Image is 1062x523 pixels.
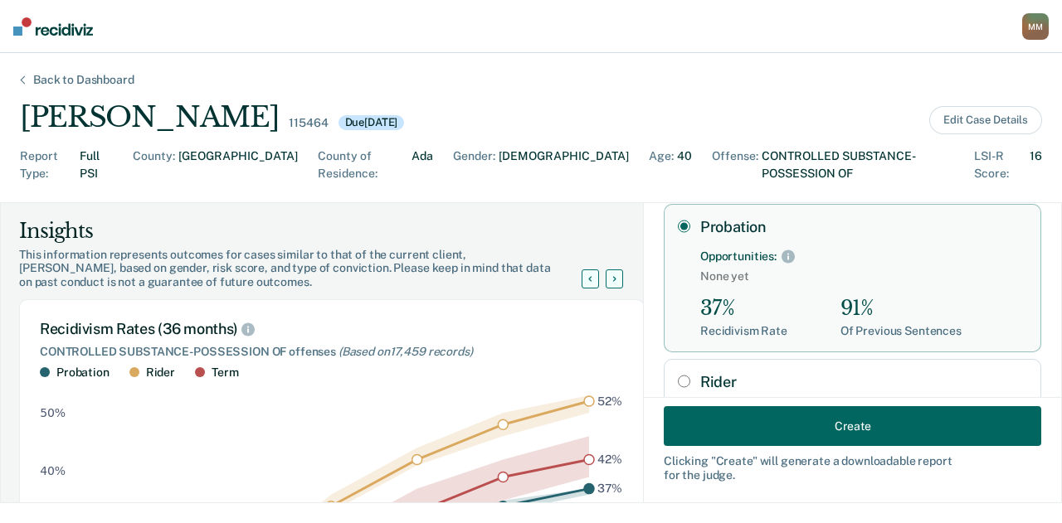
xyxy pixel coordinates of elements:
[1022,13,1049,40] div: M M
[289,116,328,130] div: 115464
[20,148,76,182] div: Report Type :
[499,148,629,182] div: [DEMOGRAPHIC_DATA]
[146,366,175,380] div: Rider
[212,366,238,380] div: Term
[597,395,623,496] g: text
[13,73,154,87] div: Back to Dashboard
[700,297,787,321] div: 37%
[178,148,298,182] div: [GEOGRAPHIC_DATA]
[840,324,962,338] div: Of Previous Sentences
[40,464,66,477] text: 40%
[56,366,110,380] div: Probation
[40,345,624,359] div: CONTROLLED SUBSTANCE-POSSESSION OF offenses
[840,297,962,321] div: 91%
[700,269,1027,283] span: None yet
[339,345,473,358] span: (Based on 17,459 records )
[19,248,602,289] div: This information represents outcomes for cases similar to that of the current client, [PERSON_NAM...
[762,148,954,182] div: CONTROLLED SUBSTANCE-POSSESSION OF
[700,324,787,338] div: Recidivism Rate
[712,148,758,182] div: Offense :
[649,148,674,182] div: Age :
[700,218,1027,236] label: Probation
[133,148,175,182] div: County :
[13,17,93,36] img: Recidiviz
[20,100,279,134] div: [PERSON_NAME]
[974,148,1026,182] div: LSI-R Score :
[339,115,405,130] div: Due [DATE]
[80,148,113,182] div: Full PSI
[453,148,495,182] div: Gender :
[677,148,692,182] div: 40
[1030,148,1042,182] div: 16
[664,454,1041,482] div: Clicking " Create " will generate a downloadable report for the judge.
[700,373,1027,391] label: Rider
[929,106,1042,134] button: Edit Case Details
[597,453,622,466] text: 42%
[19,218,602,245] div: Insights
[664,406,1041,446] button: Create
[597,395,622,408] text: 52%
[40,406,66,419] text: 50%
[1022,13,1049,40] button: MM
[700,249,777,264] div: Opportunities:
[40,320,624,338] div: Recidivism Rates (36 months)
[597,482,623,496] text: 37%
[318,148,408,182] div: County of Residence :
[412,148,433,182] div: Ada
